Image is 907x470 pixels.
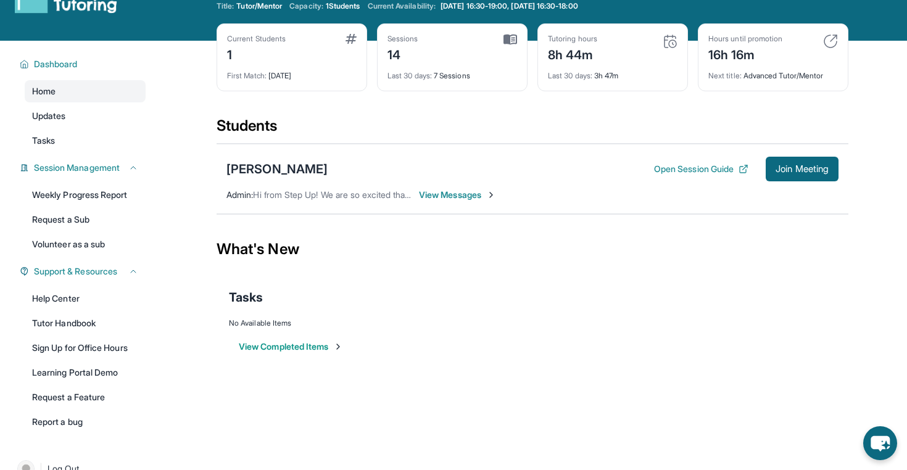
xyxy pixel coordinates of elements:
[654,163,748,175] button: Open Session Guide
[25,80,146,102] a: Home
[766,157,839,181] button: Join Meeting
[368,1,436,11] span: Current Availability:
[25,361,146,384] a: Learning Portal Demo
[227,44,286,64] div: 1
[34,58,78,70] span: Dashboard
[29,162,138,174] button: Session Management
[25,105,146,127] a: Updates
[663,34,677,49] img: card
[34,162,120,174] span: Session Management
[25,411,146,433] a: Report a bug
[548,71,592,80] span: Last 30 days :
[346,34,357,44] img: card
[217,222,848,276] div: What's New
[25,233,146,255] a: Volunteer as a sub
[25,287,146,310] a: Help Center
[32,85,56,97] span: Home
[289,1,323,11] span: Capacity:
[236,1,282,11] span: Tutor/Mentor
[708,34,782,44] div: Hours until promotion
[227,64,357,81] div: [DATE]
[438,1,581,11] a: [DATE] 16:30-19:00, [DATE] 16:30-18:00
[25,208,146,231] a: Request a Sub
[29,265,138,278] button: Support & Resources
[32,134,55,147] span: Tasks
[217,1,234,11] span: Title:
[548,34,597,44] div: Tutoring hours
[486,190,496,200] img: Chevron-Right
[387,44,418,64] div: 14
[25,312,146,334] a: Tutor Handbook
[863,426,897,460] button: chat-button
[227,71,267,80] span: First Match :
[419,189,496,201] span: View Messages
[823,34,838,49] img: card
[239,340,343,353] button: View Completed Items
[227,34,286,44] div: Current Students
[387,64,517,81] div: 7 Sessions
[708,44,782,64] div: 16h 16m
[25,130,146,152] a: Tasks
[229,318,836,328] div: No Available Items
[548,44,597,64] div: 8h 44m
[25,337,146,359] a: Sign Up for Office Hours
[441,1,578,11] span: [DATE] 16:30-19:00, [DATE] 16:30-18:00
[29,58,138,70] button: Dashboard
[387,34,418,44] div: Sessions
[25,184,146,206] a: Weekly Progress Report
[548,64,677,81] div: 3h 47m
[226,160,328,178] div: [PERSON_NAME]
[34,265,117,278] span: Support & Resources
[229,289,263,306] span: Tasks
[32,110,66,122] span: Updates
[708,64,838,81] div: Advanced Tutor/Mentor
[25,386,146,408] a: Request a Feature
[776,165,829,173] span: Join Meeting
[387,71,432,80] span: Last 30 days :
[708,71,742,80] span: Next title :
[226,189,253,200] span: Admin :
[503,34,517,45] img: card
[217,116,848,143] div: Students
[326,1,360,11] span: 1 Students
